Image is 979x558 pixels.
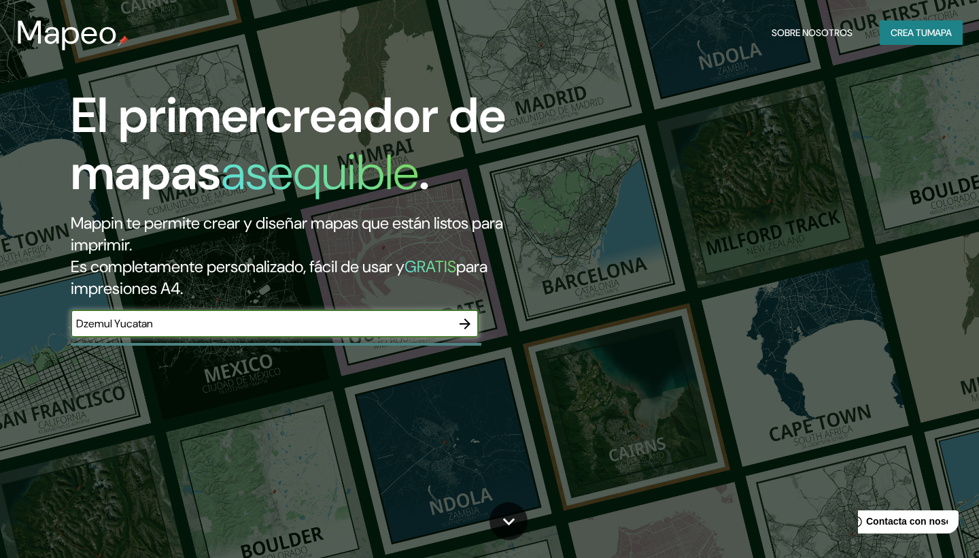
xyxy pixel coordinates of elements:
h1: asequible [221,141,419,204]
h5: GRATIS [405,256,456,277]
img: mappin-pin [118,35,128,46]
h3: Mapeo [16,14,118,52]
h2: Mappin te permite crear y diseñar mapas que están listos para imprimir. Es completamente personal... [71,212,560,299]
button: CREA TUMAPA [880,20,963,46]
iframe: Ayuda al lanzador de widgets [858,505,964,543]
button: Sobre nosotros [766,20,858,46]
input: Elige tu lugar favorito [71,316,451,331]
h1: El primer creador de mapas . [71,87,560,212]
